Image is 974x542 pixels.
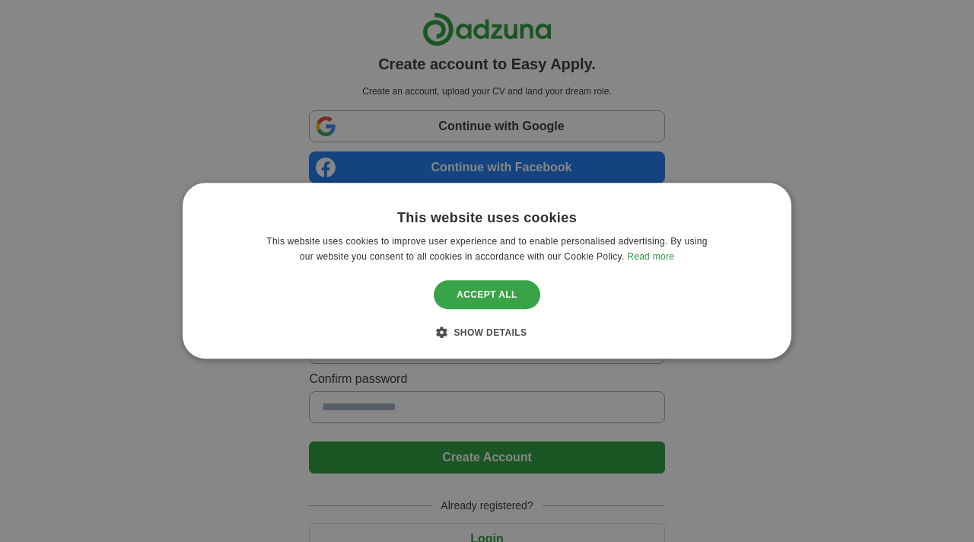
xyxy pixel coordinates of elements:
[627,252,674,263] a: Read more, opens a new window
[397,209,577,227] div: This website uses cookies
[454,328,527,339] span: Show details
[266,237,707,263] span: This website uses cookies to improve user experience and to enable personalised advertising. By u...
[183,183,791,359] div: Cookie consent dialog
[447,325,527,340] div: Show details
[434,280,540,309] div: Accept all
